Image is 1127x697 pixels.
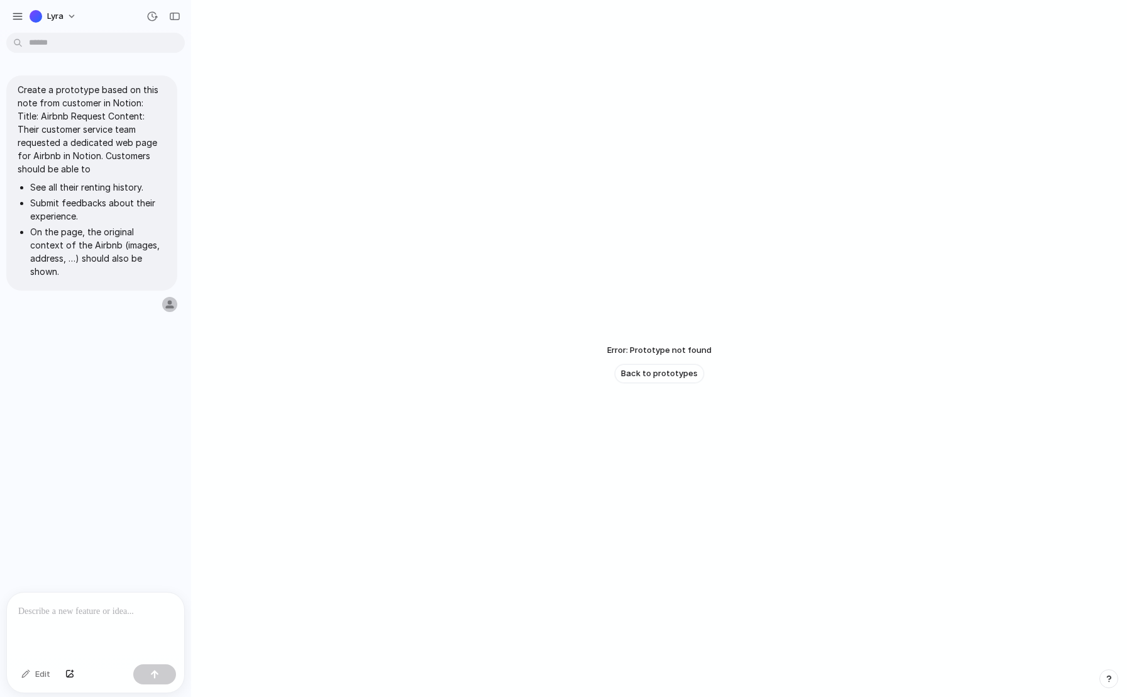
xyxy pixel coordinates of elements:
[30,196,166,223] li: Submit feedbacks about their experience.
[621,367,698,380] span: Back to prototypes
[47,10,63,23] span: Lyra
[30,181,166,194] li: See all their renting history.
[25,6,83,26] button: Lyra
[607,344,712,357] span: Error: Prototype not found
[30,225,166,278] li: On the page, the original context of the Airbnb (images, address, …) should also be shown.
[18,83,166,176] p: Create a prototype based on this note from customer in Notion: Title: Airbnb Request Content: The...
[615,364,704,383] a: Back to prototypes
